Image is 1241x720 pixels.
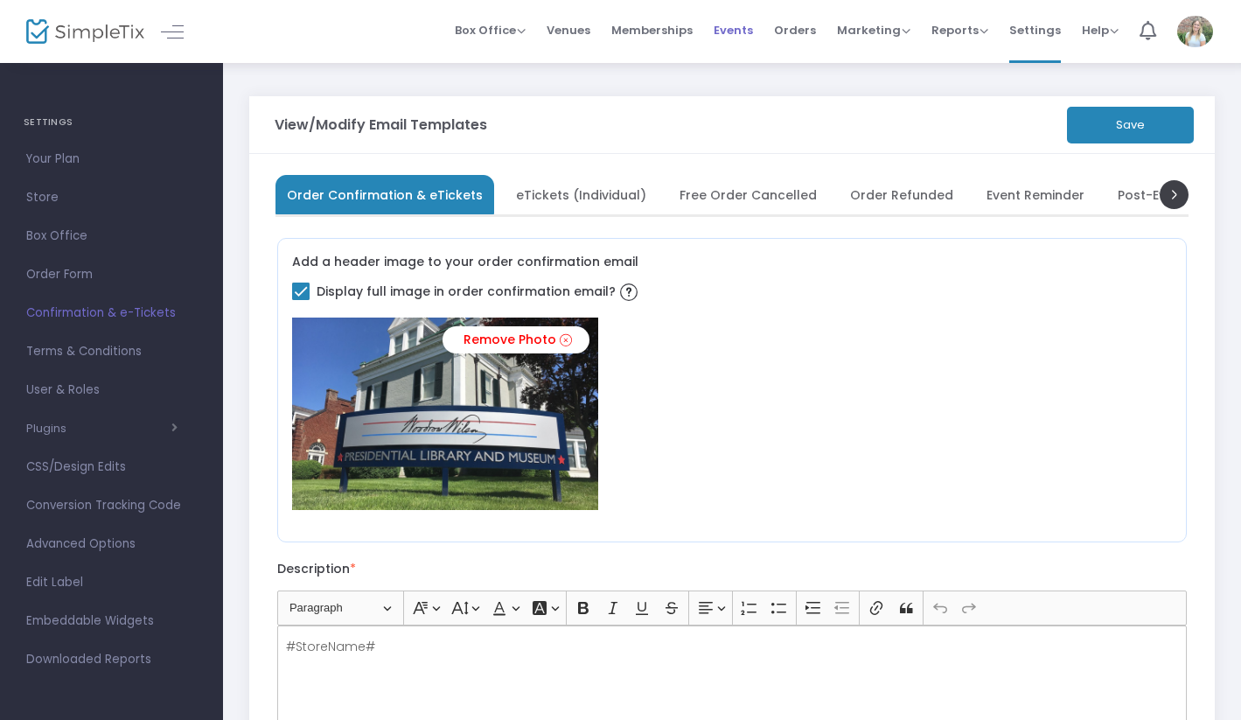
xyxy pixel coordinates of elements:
[289,598,380,619] span: Paragraph
[26,533,197,556] span: Advanced Options
[24,105,199,140] h4: SETTINGS
[987,190,1084,199] span: Event Reminder
[286,638,1179,655] p: #StoreName#
[26,302,197,325] span: Confirmation & e-Tickets
[26,186,197,209] span: Store
[1082,22,1119,38] span: Help
[287,190,483,199] span: Order Confirmation & eTickets
[292,318,598,510] img: Untitleddesign.png
[26,494,197,517] span: Conversion Tracking Code
[837,22,910,38] span: Marketing
[443,326,589,354] a: Remove Photo
[714,8,753,52] span: Events
[26,571,197,594] span: Edit Label
[275,118,487,132] h3: View/Modify Email Templates
[680,190,817,199] span: Free Order Cancelled
[26,225,197,248] span: Box Office
[26,340,197,363] span: Terms & Conditions
[317,276,642,306] span: Display full image in order confirmation email?
[547,8,590,52] span: Venues
[850,190,953,199] span: Order Refunded
[26,648,197,671] span: Downloaded Reports
[282,595,400,622] button: Paragraph
[277,560,356,577] label: Description
[292,253,638,270] label: Add a header image to your order confirmation email
[516,190,646,199] span: eTickets (Individual)
[26,263,197,286] span: Order Form
[1009,8,1061,52] span: Settings
[26,422,178,436] button: Plugins
[26,379,197,402] span: User & Roles
[931,22,988,38] span: Reports
[774,8,816,52] span: Orders
[620,283,638,301] img: question-mark
[455,22,526,38] span: Box Office
[26,456,197,479] span: CSS/Design Edits
[26,610,197,633] span: Embeddable Widgets
[277,591,1187,626] div: Editor toolbar
[1067,107,1194,143] button: Save
[26,148,197,171] span: Your Plan
[611,8,693,52] span: Memberships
